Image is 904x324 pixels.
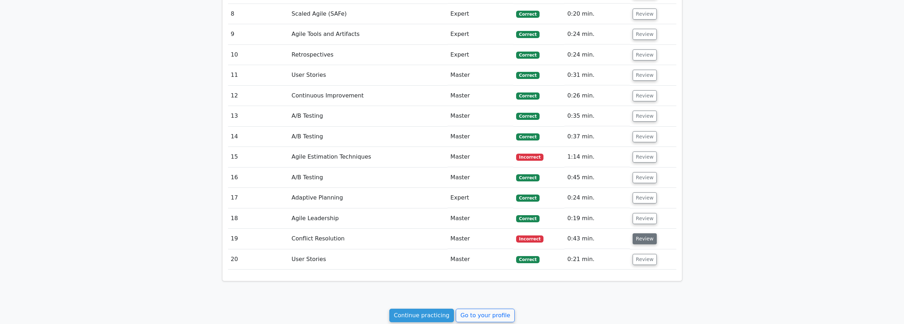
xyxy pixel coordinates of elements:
td: Scaled Agile (SAFe) [289,4,448,24]
span: Correct [516,11,539,18]
button: Review [633,152,657,163]
td: 20 [228,249,289,270]
span: Correct [516,195,539,202]
span: Correct [516,31,539,38]
button: Review [633,111,657,122]
span: Correct [516,215,539,222]
td: Master [448,147,513,167]
td: Master [448,65,513,85]
td: 0:37 min. [564,127,630,147]
td: 0:20 min. [564,4,630,24]
td: Agile Tools and Artifacts [289,24,448,44]
button: Review [633,233,657,244]
td: 0:43 min. [564,229,630,249]
td: Adaptive Planning [289,188,448,208]
td: 1:14 min. [564,147,630,167]
td: Expert [448,188,513,208]
td: 18 [228,208,289,229]
td: 12 [228,86,289,106]
span: Correct [516,256,539,263]
td: 0:24 min. [564,45,630,65]
td: 0:24 min. [564,188,630,208]
td: 0:19 min. [564,208,630,229]
td: A/B Testing [289,168,448,188]
td: User Stories [289,249,448,270]
span: Incorrect [516,235,543,243]
td: 15 [228,147,289,167]
td: Continuous Improvement [289,86,448,106]
td: 9 [228,24,289,44]
td: Master [448,86,513,106]
button: Review [633,192,657,203]
button: Review [633,90,657,101]
span: Correct [516,133,539,140]
td: 16 [228,168,289,188]
button: Review [633,70,657,81]
span: Incorrect [516,154,543,161]
td: Master [448,106,513,126]
td: 0:31 min. [564,65,630,85]
td: 10 [228,45,289,65]
td: Expert [448,24,513,44]
button: Review [633,9,657,20]
td: Master [448,249,513,270]
span: Correct [516,72,539,79]
a: Continue practicing [389,309,454,322]
button: Review [633,254,657,265]
td: A/B Testing [289,106,448,126]
td: Agile Estimation Techniques [289,147,448,167]
td: Conflict Resolution [289,229,448,249]
button: Review [633,29,657,40]
span: Correct [516,113,539,120]
button: Review [633,131,657,142]
td: User Stories [289,65,448,85]
td: 17 [228,188,289,208]
td: 19 [228,229,289,249]
td: Master [448,208,513,229]
td: 0:35 min. [564,106,630,126]
span: Correct [516,52,539,59]
td: 13 [228,106,289,126]
td: Master [448,229,513,249]
td: 0:24 min. [564,24,630,44]
td: 0:26 min. [564,86,630,106]
td: Retrospectives [289,45,448,65]
td: 11 [228,65,289,85]
button: Review [633,172,657,183]
td: Master [448,127,513,147]
a: Go to your profile [456,309,515,322]
button: Review [633,49,657,60]
span: Correct [516,92,539,100]
button: Review [633,213,657,224]
td: 14 [228,127,289,147]
span: Correct [516,174,539,181]
td: Expert [448,45,513,65]
td: 0:21 min. [564,249,630,270]
td: A/B Testing [289,127,448,147]
td: Agile Leadership [289,208,448,229]
td: Expert [448,4,513,24]
td: 8 [228,4,289,24]
td: 0:45 min. [564,168,630,188]
td: Master [448,168,513,188]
